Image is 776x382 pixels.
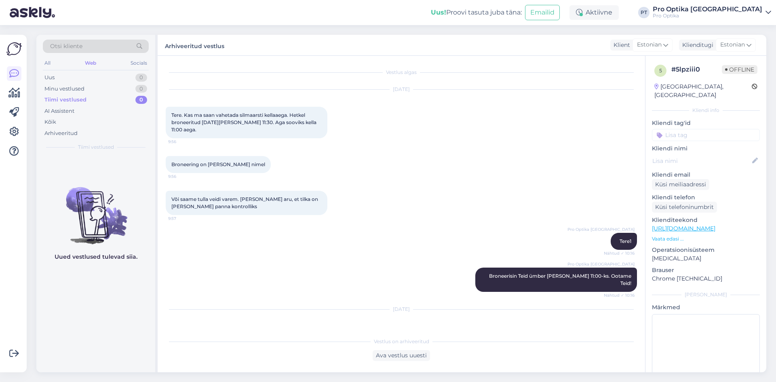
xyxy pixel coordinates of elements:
div: Minu vestlused [44,85,84,93]
img: No chats [36,173,155,245]
div: [DATE] [166,306,637,313]
div: Ava vestlus uuesti [373,350,430,361]
div: PT [638,7,649,18]
p: Kliendi email [652,171,760,179]
div: Arhiveeritud [44,129,78,137]
div: Kliendi info [652,107,760,114]
span: Broneering on [PERSON_NAME] nimel [171,161,265,167]
span: 9:56 [168,139,198,145]
p: Operatsioonisüsteem [652,246,760,254]
p: [MEDICAL_DATA] [652,254,760,263]
div: Uus [44,74,55,82]
p: Chrome [TECHNICAL_ID] [652,274,760,283]
span: 9:57 [168,215,198,222]
input: Lisa tag [652,129,760,141]
div: Klient [610,41,630,49]
span: Tere. Kas ma saan vahetada silmaarsti kellaaega. Hetkel broneeritud [DATE][PERSON_NAME] 11:30. Ag... [171,112,318,133]
b: Uus! [431,8,446,16]
p: Märkmed [652,303,760,312]
div: All [43,58,52,68]
span: Tere1 [620,238,631,244]
div: [PERSON_NAME] [652,291,760,298]
div: Kõik [44,118,56,126]
span: 9:56 [168,173,198,179]
div: Aktiivne [569,5,619,20]
p: Vaata edasi ... [652,235,760,243]
div: [DATE] [166,86,637,93]
p: Klienditeekond [652,216,760,224]
span: Või saame tulla veidi varem. [PERSON_NAME] aru, et tilka on [PERSON_NAME] panna kontrolliks [171,196,319,209]
div: Pro Optika [653,13,762,19]
label: Arhiveeritud vestlus [165,40,224,51]
div: 0 [135,96,147,104]
span: 5 [659,68,662,74]
p: Kliendi nimi [652,144,760,153]
span: Nähtud ✓ 10:16 [604,292,635,298]
div: 0 [135,74,147,82]
div: 0 [135,85,147,93]
p: Brauser [652,266,760,274]
div: # 5lpziii0 [671,65,722,74]
span: Offline [722,65,757,74]
div: [GEOGRAPHIC_DATA], [GEOGRAPHIC_DATA] [654,82,752,99]
div: Küsi meiliaadressi [652,179,709,190]
div: Proovi tasuta juba täna: [431,8,522,17]
span: Vestlus on arhiveeritud [374,338,429,345]
span: Tiimi vestlused [78,144,114,151]
a: [URL][DOMAIN_NAME] [652,225,715,232]
p: Uued vestlused tulevad siia. [55,253,137,261]
div: Tiimi vestlused [44,96,86,104]
input: Lisa nimi [652,156,751,165]
span: Broneerisin Teid ümber [PERSON_NAME] 11:00-ks. Ootame Teid! [489,273,633,286]
img: Askly Logo [6,41,22,57]
div: Pro Optika [GEOGRAPHIC_DATA] [653,6,762,13]
div: Küsi telefoninumbrit [652,202,717,213]
span: Estonian [720,40,745,49]
p: Kliendi tag'id [652,119,760,127]
div: Klienditugi [679,41,713,49]
a: Pro Optika [GEOGRAPHIC_DATA]Pro Optika [653,6,771,19]
span: Pro Optika [GEOGRAPHIC_DATA] [567,226,635,232]
button: Emailid [525,5,560,20]
div: Vestlus algas [166,69,637,76]
span: Otsi kliente [50,42,82,51]
div: Web [83,58,98,68]
p: Kliendi telefon [652,193,760,202]
span: Estonian [637,40,662,49]
div: AI Assistent [44,107,74,115]
span: Pro Optika [GEOGRAPHIC_DATA] [567,261,635,267]
span: Nähtud ✓ 10:16 [604,250,635,256]
div: Socials [129,58,149,68]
